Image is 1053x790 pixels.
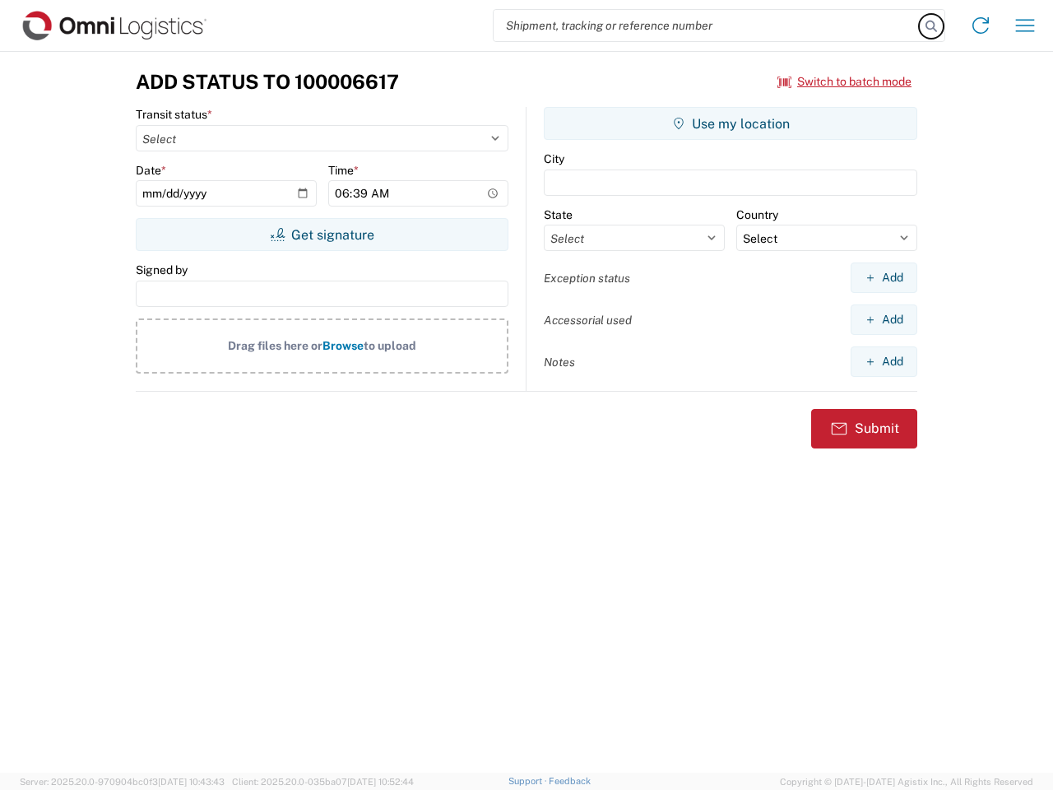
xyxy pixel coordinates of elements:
[20,777,225,787] span: Server: 2025.20.0-970904bc0f3
[508,776,550,786] a: Support
[549,776,591,786] a: Feedback
[232,777,414,787] span: Client: 2025.20.0-035ba07
[777,68,912,95] button: Switch to batch mode
[228,339,322,352] span: Drag files here or
[364,339,416,352] span: to upload
[811,409,917,448] button: Submit
[136,218,508,251] button: Get signature
[851,346,917,377] button: Add
[736,207,778,222] label: Country
[494,10,920,41] input: Shipment, tracking or reference number
[544,355,575,369] label: Notes
[851,263,917,293] button: Add
[780,774,1033,789] span: Copyright © [DATE]-[DATE] Agistix Inc., All Rights Reserved
[347,777,414,787] span: [DATE] 10:52:44
[328,163,359,178] label: Time
[544,207,573,222] label: State
[136,70,399,94] h3: Add Status to 100006617
[158,777,225,787] span: [DATE] 10:43:43
[544,271,630,286] label: Exception status
[544,313,632,328] label: Accessorial used
[544,107,917,140] button: Use my location
[322,339,364,352] span: Browse
[544,151,564,166] label: City
[136,107,212,122] label: Transit status
[136,263,188,277] label: Signed by
[851,304,917,335] button: Add
[136,163,166,178] label: Date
